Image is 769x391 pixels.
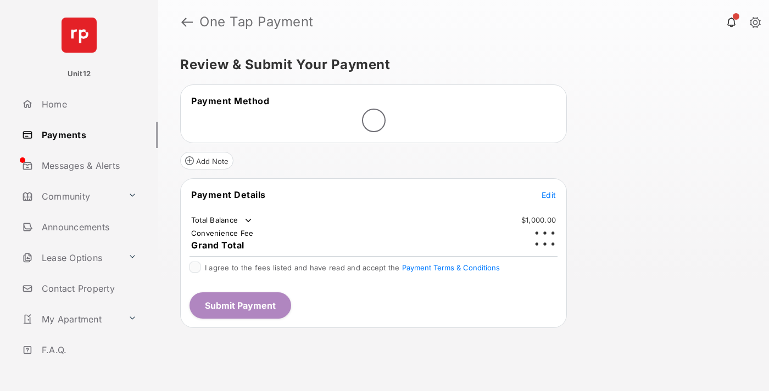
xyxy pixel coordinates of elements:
[18,306,124,332] a: My Apartment
[191,95,269,106] span: Payment Method
[521,215,556,225] td: $1,000.00
[18,245,124,271] a: Lease Options
[68,69,91,80] p: Unit12
[190,292,291,319] button: Submit Payment
[18,275,158,302] a: Contact Property
[18,214,158,240] a: Announcements
[191,228,254,238] td: Convenience Fee
[542,190,556,200] span: Edit
[18,122,158,148] a: Payments
[191,189,266,200] span: Payment Details
[205,263,500,272] span: I agree to the fees listed and have read and accept the
[18,337,158,363] a: F.A.Q.
[402,263,500,272] button: I agree to the fees listed and have read and accept the
[542,189,556,200] button: Edit
[191,240,244,251] span: Grand Total
[180,58,738,71] h5: Review & Submit Your Payment
[62,18,97,53] img: svg+xml;base64,PHN2ZyB4bWxucz0iaHR0cDovL3d3dy53My5vcmcvMjAwMC9zdmciIHdpZHRoPSI2NCIgaGVpZ2h0PSI2NC...
[180,152,233,169] button: Add Note
[18,91,158,117] a: Home
[199,15,314,29] strong: One Tap Payment
[18,183,124,209] a: Community
[191,215,254,226] td: Total Balance
[18,152,158,179] a: Messages & Alerts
